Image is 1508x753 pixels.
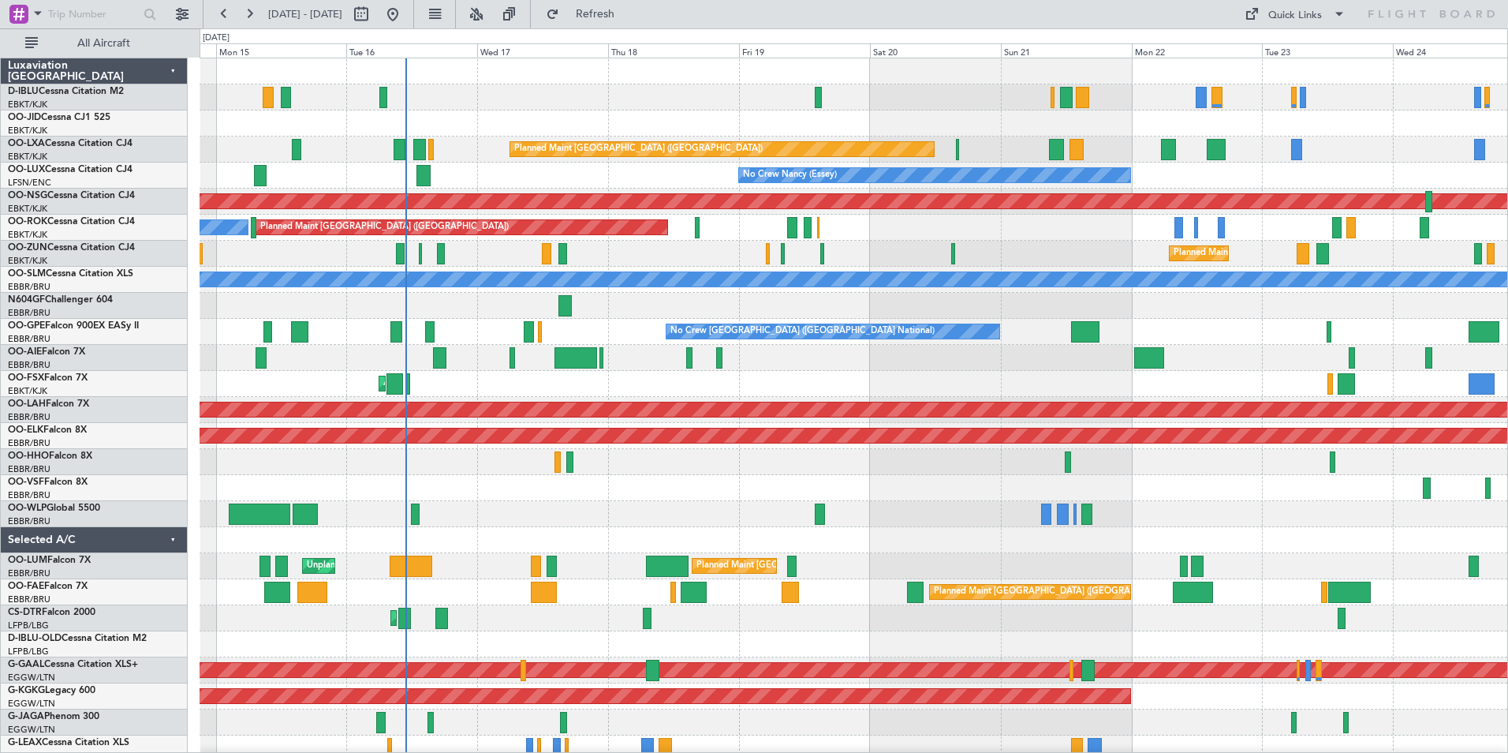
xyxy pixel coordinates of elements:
div: Quick Links [1268,8,1322,24]
a: EBKT/KJK [8,229,47,241]
a: EBKT/KJK [8,151,47,163]
a: EGGW/LTN [8,698,55,710]
a: EBBR/BRU [8,411,50,423]
span: OO-FSX [8,373,44,383]
button: Refresh [539,2,633,27]
a: N604GFChallenger 604 [8,295,113,305]
a: EBKT/KJK [8,385,47,397]
a: OO-ELKFalcon 8X [8,425,87,435]
div: Thu 18 [608,43,739,58]
a: OO-ROKCessna Citation CJ4 [8,217,135,227]
a: OO-LUXCessna Citation CJ4 [8,165,133,174]
span: OO-LUM [8,556,47,565]
div: Tue 23 [1262,43,1393,58]
div: Sun 21 [1001,43,1132,58]
a: EBBR/BRU [8,515,50,527]
span: OO-ROK [8,217,47,227]
a: OO-LXACessna Citation CJ4 [8,139,133,148]
a: OO-VSFFalcon 8X [8,478,88,487]
span: All Aircraft [41,38,166,49]
a: OO-FAEFalcon 7X [8,582,88,591]
div: [DATE] [203,32,230,45]
button: All Aircraft [17,31,171,56]
div: Mon 22 [1132,43,1263,58]
a: EGGW/LTN [8,724,55,736]
input: Trip Number [48,2,139,26]
span: D-IBLU-OLD [8,634,62,643]
span: G-JAGA [8,712,44,721]
a: OO-WLPGlobal 5500 [8,504,100,513]
a: EBBR/BRU [8,437,50,449]
span: OO-ELK [8,425,43,435]
span: OO-NSG [8,191,47,200]
span: CS-DTR [8,608,42,617]
a: EBBR/BRU [8,359,50,371]
div: Planned Maint [GEOGRAPHIC_DATA] ([GEOGRAPHIC_DATA]) [514,137,763,161]
a: D-IBLUCessna Citation M2 [8,87,124,96]
a: OO-AIEFalcon 7X [8,347,85,357]
div: AOG Maint Kortrijk-[GEOGRAPHIC_DATA] [383,372,555,395]
button: Quick Links [1237,2,1353,27]
span: OO-VSF [8,478,44,487]
div: Tue 16 [346,43,477,58]
a: EBKT/KJK [8,125,47,137]
a: G-LEAXCessna Citation XLS [8,738,129,747]
div: No Crew Nancy (Essey) [743,163,837,187]
div: Planned Maint [GEOGRAPHIC_DATA] ([GEOGRAPHIC_DATA] National) [696,554,982,578]
a: EBBR/BRU [8,568,50,579]
a: EBBR/BRU [8,281,50,293]
a: EBBR/BRU [8,463,50,475]
a: EBKT/KJK [8,255,47,267]
span: OO-WLP [8,504,47,513]
a: EGGW/LTN [8,672,55,684]
a: EBBR/BRU [8,307,50,319]
span: D-IBLU [8,87,39,96]
a: OO-GPEFalcon 900EX EASy II [8,321,139,331]
div: Sat 20 [870,43,1001,58]
span: [DATE] - [DATE] [268,7,342,21]
span: N604GF [8,295,45,305]
span: G-LEAX [8,738,42,747]
span: OO-GPE [8,321,45,331]
div: No Crew [GEOGRAPHIC_DATA] ([GEOGRAPHIC_DATA] National) [670,320,935,343]
a: D-IBLU-OLDCessna Citation M2 [8,634,147,643]
span: OO-FAE [8,582,44,591]
div: Planned Maint Sofia [395,606,476,630]
a: EBKT/KJK [8,203,47,215]
span: OO-LXA [8,139,45,148]
a: EBBR/BRU [8,489,50,501]
div: Wed 17 [477,43,608,58]
span: Refresh [562,9,629,20]
a: OO-JIDCessna CJ1 525 [8,113,110,122]
a: EBBR/BRU [8,594,50,605]
a: OO-HHOFalcon 8X [8,451,92,461]
div: Planned Maint [GEOGRAPHIC_DATA] ([GEOGRAPHIC_DATA] National) [934,580,1219,604]
a: OO-SLMCessna Citation XLS [8,269,133,279]
a: CS-DTRFalcon 2000 [8,608,95,617]
a: OO-LAHFalcon 7X [8,399,89,409]
a: LFSN/ENC [8,177,51,189]
span: OO-LAH [8,399,46,409]
div: Planned Maint Kortrijk-[GEOGRAPHIC_DATA] [1174,242,1357,265]
span: OO-LUX [8,165,45,174]
div: Mon 15 [216,43,347,58]
span: G-KGKG [8,686,45,695]
a: OO-FSXFalcon 7X [8,373,88,383]
div: Planned Maint [GEOGRAPHIC_DATA] ([GEOGRAPHIC_DATA]) [260,215,509,239]
a: G-JAGAPhenom 300 [8,712,99,721]
span: OO-AIE [8,347,42,357]
span: G-GAAL [8,660,44,669]
a: LFPB/LBG [8,646,49,657]
span: OO-SLM [8,269,46,279]
a: G-GAALCessna Citation XLS+ [8,660,138,669]
a: OO-ZUNCessna Citation CJ4 [8,243,135,253]
div: Fri 19 [739,43,870,58]
span: OO-JID [8,113,41,122]
span: OO-HHO [8,451,49,461]
span: OO-ZUN [8,243,47,253]
a: OO-NSGCessna Citation CJ4 [8,191,135,200]
a: LFPB/LBG [8,620,49,631]
div: Unplanned Maint [GEOGRAPHIC_DATA] ([GEOGRAPHIC_DATA] National) [307,554,603,578]
a: EBKT/KJK [8,99,47,111]
a: EBBR/BRU [8,333,50,345]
